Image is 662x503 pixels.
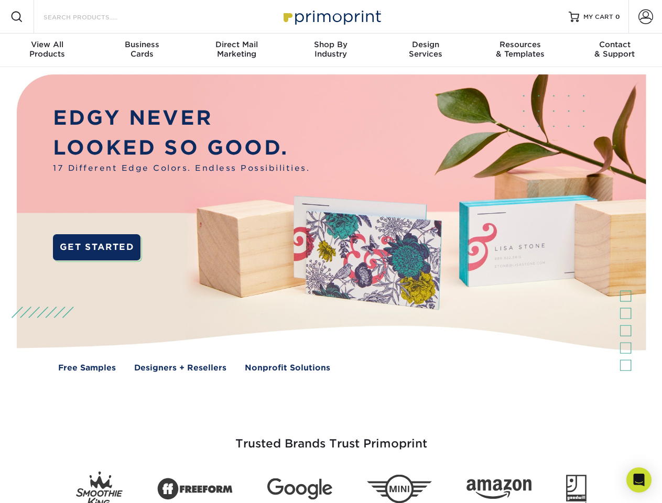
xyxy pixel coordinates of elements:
div: Services [378,40,473,59]
a: Nonprofit Solutions [245,362,330,374]
div: Open Intercom Messenger [626,467,652,493]
span: Direct Mail [189,40,284,49]
a: Designers + Resellers [134,362,226,374]
img: Amazon [466,479,531,499]
div: & Support [568,40,662,59]
a: Contact& Support [568,34,662,67]
a: Free Samples [58,362,116,374]
p: EDGY NEVER [53,103,310,133]
a: Shop ByIndustry [284,34,378,67]
span: Business [94,40,189,49]
a: Resources& Templates [473,34,567,67]
span: Contact [568,40,662,49]
span: Resources [473,40,567,49]
a: GET STARTED [53,234,140,260]
span: 17 Different Edge Colors. Endless Possibilities. [53,162,310,174]
span: 0 [615,13,620,20]
img: Primoprint [279,5,384,28]
a: BusinessCards [94,34,189,67]
span: Shop By [284,40,378,49]
a: DesignServices [378,34,473,67]
p: LOOKED SO GOOD. [53,133,310,163]
div: Cards [94,40,189,59]
div: Industry [284,40,378,59]
span: Design [378,40,473,49]
div: Marketing [189,40,284,59]
a: Direct MailMarketing [189,34,284,67]
span: MY CART [583,13,613,21]
input: SEARCH PRODUCTS..... [42,10,145,23]
div: & Templates [473,40,567,59]
img: Google [267,478,332,500]
img: Goodwill [566,475,587,503]
h3: Trusted Brands Trust Primoprint [25,412,638,463]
